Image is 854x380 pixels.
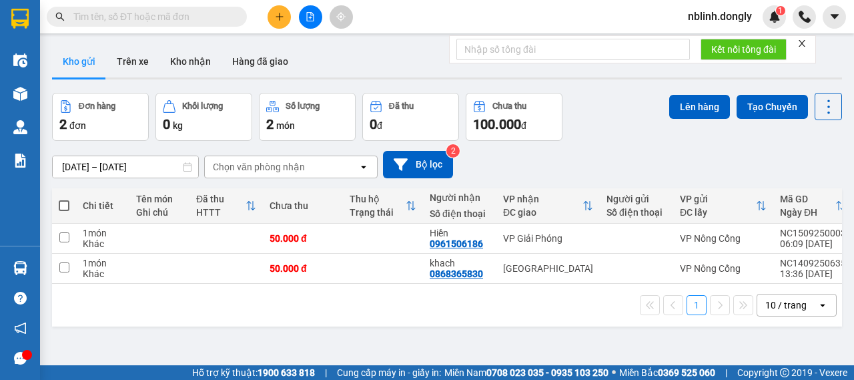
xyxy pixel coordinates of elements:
[259,93,356,141] button: Số lượng2món
[473,116,521,132] span: 100.000
[778,6,783,15] span: 1
[336,12,346,21] span: aim
[370,116,377,132] span: 0
[83,200,123,211] div: Chi tiết
[52,45,106,77] button: Kho gửi
[780,268,846,279] div: 13:36 [DATE]
[737,95,808,119] button: Tạo Chuyến
[383,151,453,178] button: Bộ lọc
[456,39,690,60] input: Nhập số tổng đài
[606,194,667,204] div: Người gửi
[14,292,27,305] span: question-circle
[486,367,608,378] strong: 0708 023 035 - 0935 103 250
[606,207,667,218] div: Số điện thoại
[270,200,336,211] div: Chưa thu
[780,238,846,249] div: 06:09 [DATE]
[430,208,490,219] div: Số điện thoại
[258,367,315,378] strong: 1900 633 818
[780,228,846,238] div: NC1509250003
[521,120,526,131] span: đ
[299,5,322,29] button: file-add
[159,45,222,77] button: Kho nhận
[13,154,27,168] img: solution-icon
[106,45,159,77] button: Trên xe
[52,93,149,141] button: Đơn hàng2đơn
[11,9,29,29] img: logo-vxr
[503,207,582,218] div: ĐC giao
[466,93,562,141] button: Chưa thu100.000đ
[222,45,299,77] button: Hàng đã giao
[266,116,274,132] span: 2
[182,102,223,111] div: Khối lượng
[389,102,414,111] div: Đã thu
[337,365,441,380] span: Cung cấp máy in - giấy in:
[69,120,86,131] span: đơn
[496,188,600,224] th: Toggle SortBy
[343,188,423,224] th: Toggle SortBy
[673,188,773,224] th: Toggle SortBy
[769,11,781,23] img: icon-new-feature
[701,39,787,60] button: Kết nối tổng đài
[53,156,198,178] input: Select a date range.
[13,53,27,67] img: warehouse-icon
[13,87,27,101] img: warehouse-icon
[776,6,785,15] sup: 1
[189,188,263,224] th: Toggle SortBy
[503,194,582,204] div: VP nhận
[358,162,369,172] svg: open
[83,238,123,249] div: Khác
[330,5,353,29] button: aim
[306,12,315,21] span: file-add
[14,352,27,365] span: message
[446,144,460,158] sup: 2
[276,120,295,131] span: món
[503,233,593,244] div: VP Giải Phóng
[817,300,828,311] svg: open
[83,268,123,279] div: Khác
[268,5,291,29] button: plus
[823,5,846,29] button: caret-down
[350,207,406,218] div: Trạng thái
[155,93,252,141] button: Khối lượng0kg
[711,42,776,57] span: Kết nối tổng đài
[780,368,789,377] span: copyright
[13,261,27,275] img: warehouse-icon
[669,95,730,119] button: Lên hàng
[680,194,756,204] div: VP gửi
[136,207,183,218] div: Ghi chú
[680,263,767,274] div: VP Nông Cống
[163,116,170,132] span: 0
[725,365,727,380] span: |
[687,295,707,315] button: 1
[797,39,807,48] span: close
[680,233,767,244] div: VP Nông Cống
[612,370,616,375] span: ⚪️
[680,207,756,218] div: ĐC lấy
[59,116,67,132] span: 2
[430,192,490,203] div: Người nhận
[829,11,841,23] span: caret-down
[213,160,305,174] div: Chọn văn phòng nhận
[136,194,183,204] div: Tên món
[677,8,763,25] span: nblinh.dongly
[780,207,835,218] div: Ngày ĐH
[83,228,123,238] div: 1 món
[430,268,483,279] div: 0868365830
[619,365,715,380] span: Miền Bắc
[14,322,27,335] span: notification
[55,12,65,21] span: search
[377,120,382,131] span: đ
[765,299,807,312] div: 10 / trang
[173,120,183,131] span: kg
[286,102,320,111] div: Số lượng
[773,188,853,224] th: Toggle SortBy
[780,194,835,204] div: Mã GD
[270,233,336,244] div: 50.000 đ
[13,120,27,134] img: warehouse-icon
[73,9,231,24] input: Tìm tên, số ĐT hoặc mã đơn
[270,263,336,274] div: 50.000 đ
[196,194,246,204] div: Đã thu
[492,102,526,111] div: Chưa thu
[275,12,284,21] span: plus
[503,263,593,274] div: [GEOGRAPHIC_DATA]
